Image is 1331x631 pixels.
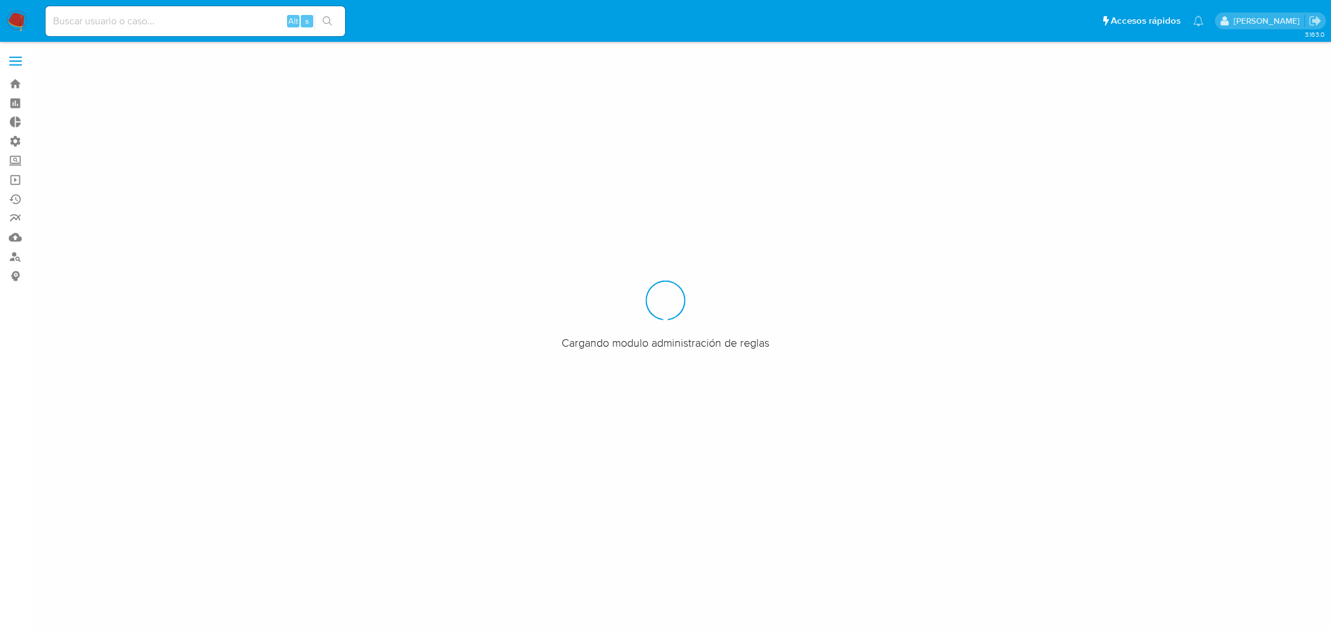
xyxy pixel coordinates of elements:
[288,15,298,27] span: Alt
[314,12,340,30] button: search-icon
[1234,15,1304,27] p: mercedes.medrano@mercadolibre.com
[1111,14,1181,27] span: Accesos rápidos
[1193,16,1204,26] a: Notificaciones
[46,13,345,29] input: Buscar usuario o caso...
[562,335,769,350] span: Cargando modulo administración de reglas
[1309,14,1322,27] a: Salir
[305,15,309,27] span: s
